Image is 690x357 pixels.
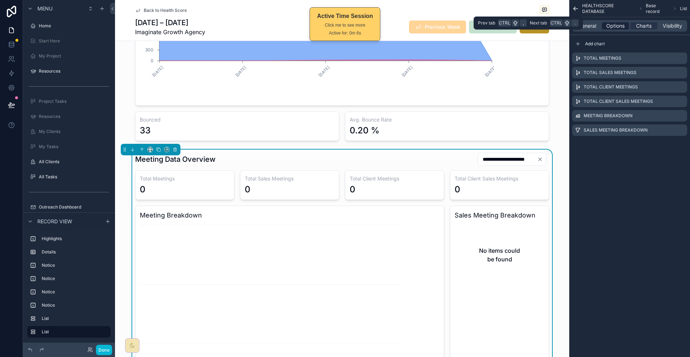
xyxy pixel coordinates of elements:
label: All Tasks [39,174,109,180]
div: 0 [140,184,146,195]
h2: No items could be found [478,246,521,264]
label: Details [42,342,108,348]
a: Resources [27,111,111,122]
label: Resources [39,114,109,119]
span: Add chart [585,41,605,47]
label: Project Tasks [39,99,109,104]
label: Resources [39,68,109,74]
span: Record view [37,218,72,225]
label: Meeting Breakdown [584,113,632,119]
label: Details [42,249,108,255]
label: My Clients [39,129,109,134]
div: 0 [350,184,355,195]
a: Start Here [27,35,111,47]
label: Notice [42,289,108,295]
label: Notice [42,302,108,308]
span: Back to Health Score [144,8,187,13]
label: List [42,316,108,321]
span: Charts [636,22,652,29]
h3: Total Client Meetings [350,175,440,182]
label: Total Meetings [584,55,621,61]
h3: Total Meetings [140,175,230,182]
div: Active for: 0m 6s [317,30,373,36]
span: General [578,22,596,29]
label: Highlights [42,236,108,242]
div: scrollable content [23,230,115,343]
label: Outreach Dashboard [39,204,109,210]
label: My Tasks [39,144,109,150]
a: All Tasks [27,171,111,183]
button: Done [96,345,112,355]
button: Clear [537,156,546,162]
h3: Meeting Breakdown [140,210,440,220]
span: Ctrl [550,19,563,27]
span: Prev tab [478,20,495,26]
a: Home [27,20,111,32]
span: Base record [646,3,670,14]
span: HEALTHSCORE DATABASE [582,3,636,14]
a: Project Tasks [27,96,111,107]
h3: Sales Meeting Breakdown [455,210,544,220]
a: My Tasks [27,141,111,152]
label: All Clients [39,159,109,165]
span: Next tab [530,20,547,26]
label: Total Client Sales Meetings [584,99,653,104]
label: Sales Meeting Breakdown [584,127,648,133]
span: Menu [37,5,52,12]
h1: Meeting Data Overview [135,154,216,164]
a: Back to Health Score [135,8,187,13]
span: Visibility [663,22,682,29]
a: Outreach Dashboard [27,201,111,213]
span: Ctrl [498,19,511,27]
span: Imaginate Growth Agency [135,28,205,36]
div: 0 [245,184,250,195]
span: List [680,6,687,12]
h3: Total Sales Meetings [245,175,335,182]
span: Options [606,22,625,29]
span: , [520,20,526,26]
label: My Project [39,53,109,59]
div: Click me to see more [317,22,373,28]
label: Home [39,23,109,29]
label: List [42,329,105,335]
a: My Clients [27,126,111,137]
h3: Total Client Sales Meetings [455,175,544,182]
div: Active Time Session [317,12,373,20]
a: Resources [27,65,111,77]
a: My Project [27,50,111,62]
span: . [572,20,578,26]
label: Total Client Meetings [584,84,638,90]
label: Notice [42,276,108,282]
label: Notice [42,262,108,268]
a: All Clients [27,156,111,168]
div: 0 [455,184,460,195]
label: Total Sales Meetings [584,70,636,75]
label: Start Here [39,38,109,44]
h1: [DATE] – [DATE] [135,18,205,28]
